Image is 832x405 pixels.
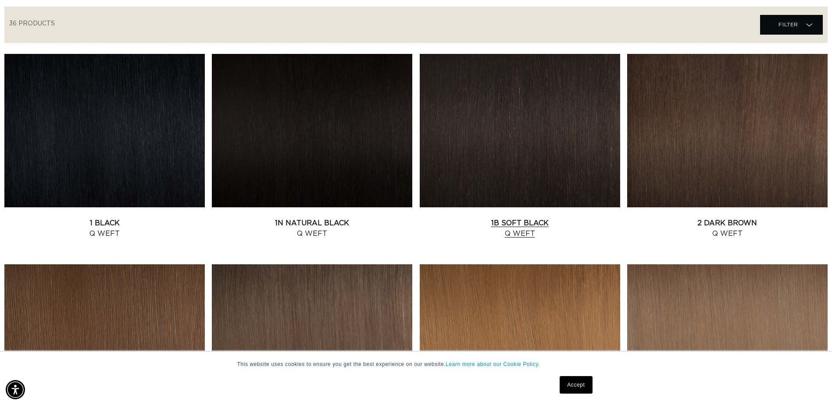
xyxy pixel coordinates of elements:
p: This website uses cookies to ensure you get the best experience on our website. [237,360,595,368]
span: Filter [778,16,798,33]
a: 1B Soft Black Q Weft [420,218,620,239]
iframe: Chat Widget [788,363,832,405]
summary: Filter [760,15,823,35]
a: 1 Black Q Weft [4,218,205,239]
a: 2 Dark Brown Q Weft [627,218,828,239]
a: Accept [560,376,592,394]
span: 36 products [9,21,55,27]
a: Learn more about our Cookie Policy. [446,361,540,367]
a: 1N Natural Black Q Weft [212,218,412,239]
div: Accessibility Menu [6,380,25,399]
